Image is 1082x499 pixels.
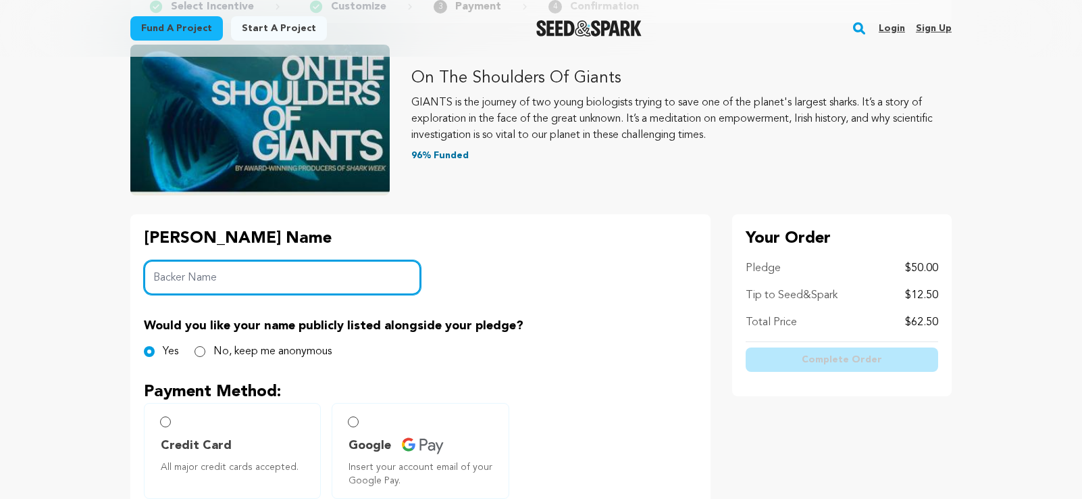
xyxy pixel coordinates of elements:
[144,381,697,403] p: Payment Method:
[746,228,938,249] p: Your Order
[161,460,309,474] span: All major credit cards accepted.
[746,314,797,331] p: Total Price
[163,343,178,360] label: Yes
[746,348,938,372] button: Complete Order
[161,436,232,455] span: Credit Card
[905,287,938,304] p: $12.50
[402,437,444,454] img: credit card icons
[130,45,390,195] img: On The Shoulders Of Giants image
[144,228,421,249] p: [PERSON_NAME] Name
[536,20,642,37] img: Seed&Spark Logo Dark Mode
[231,16,327,41] a: Start a project
[905,260,938,277] p: $50.00
[746,287,838,304] p: Tip to Seed&Spark
[349,436,391,455] span: Google
[144,260,421,295] input: Backer Name
[536,20,642,37] a: Seed&Spark Homepage
[144,316,697,335] p: Would you like your name publicly listed alongside your pledge?
[916,18,952,39] a: Sign up
[802,353,882,366] span: Complete Order
[746,260,781,277] p: Pledge
[411,95,952,143] p: GIANTS is the journey of two young biologists trying to save one of the planet's largest sharks. ...
[879,18,905,39] a: Login
[349,460,497,488] span: Insert your account email of your Google Pay.
[411,149,952,162] p: 96% Funded
[130,16,223,41] a: Fund a project
[213,343,332,360] label: No, keep me anonymous
[905,314,938,331] p: $62.50
[411,68,952,89] p: On The Shoulders Of Giants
